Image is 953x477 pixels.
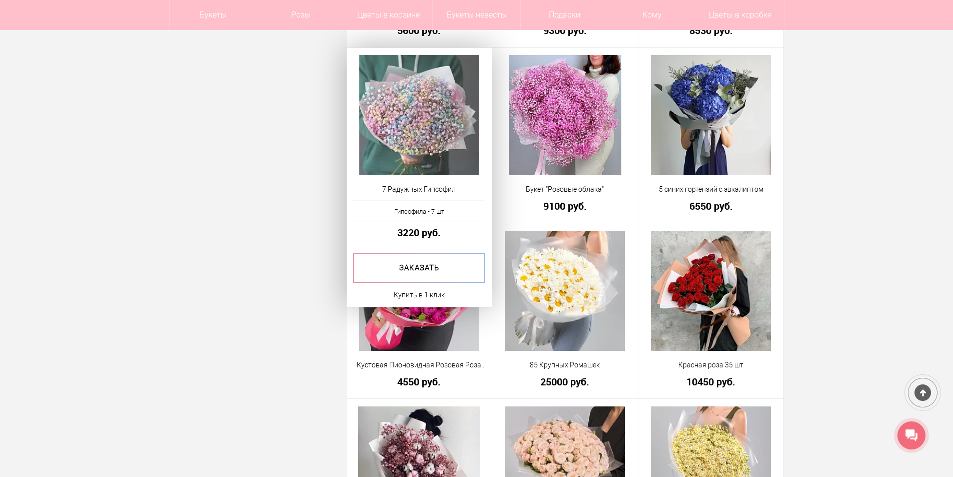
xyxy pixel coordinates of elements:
a: 3220 руб. [353,227,486,238]
a: 85 Крупных Ромашек [499,360,631,370]
a: 9300 руб. [499,25,631,36]
a: 7 Радужных Гипсофил [353,184,486,195]
a: 8530 руб. [645,25,777,36]
img: Красная роза 35 шт [651,231,771,351]
img: 7 Радужных Гипсофил [359,55,479,175]
a: 6550 руб. [645,201,777,211]
img: 5 синих гортензий с эвкалиптом [651,55,771,175]
a: Кустовая Пионовидная Розовая Роза 11 шт [353,360,486,370]
a: 25000 руб. [499,376,631,387]
a: 10450 руб. [645,376,777,387]
a: 5 синих гортензий с эвкалиптом [645,184,777,195]
a: Букет "Розовые облака" [499,184,631,195]
a: 4550 руб. [353,376,486,387]
a: 9100 руб. [499,201,631,211]
a: Купить в 1 клик [394,289,445,301]
a: Красная роза 35 шт [645,360,777,370]
a: 5600 руб. [353,25,486,36]
a: Гипсофила - 7 шт [353,201,486,222]
img: 85 Крупных Ромашек [505,231,625,351]
img: Букет "Розовые облака" [509,55,621,175]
